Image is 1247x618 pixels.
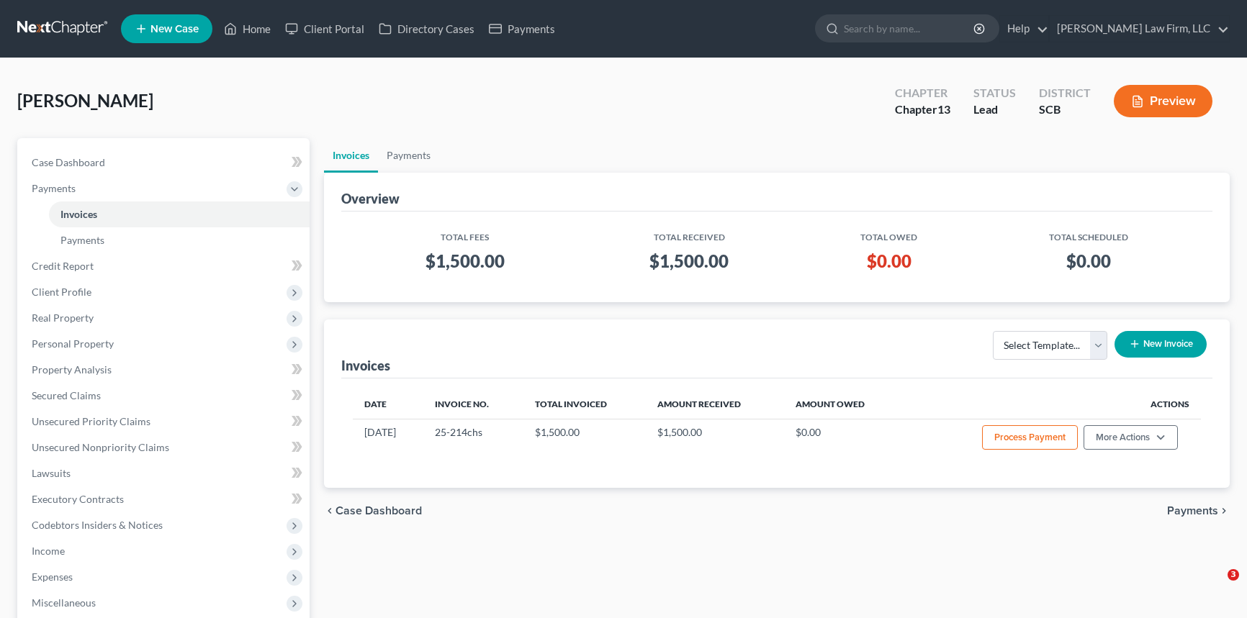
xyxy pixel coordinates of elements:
[1039,101,1091,118] div: SCB
[20,253,310,279] a: Credit Report
[589,250,791,273] h3: $1,500.00
[32,493,124,505] span: Executory Contracts
[32,596,96,609] span: Miscellaneous
[378,138,439,173] a: Payments
[324,138,378,173] a: Invoices
[60,234,104,246] span: Payments
[646,419,783,459] td: $1,500.00
[1167,505,1230,517] button: Payments chevron_right
[278,16,372,42] a: Client Portal
[1115,331,1207,358] button: New Invoice
[32,571,73,583] span: Expenses
[1084,425,1178,450] button: More Actions
[336,505,422,517] span: Case Dashboard
[523,390,647,419] th: Total Invoiced
[813,250,965,273] h3: $0.00
[32,286,91,298] span: Client Profile
[646,390,783,419] th: Amount Received
[32,389,101,401] span: Secured Claims
[17,90,153,111] span: [PERSON_NAME]
[1000,16,1048,42] a: Help
[1167,505,1218,517] span: Payments
[20,150,310,176] a: Case Dashboard
[523,419,647,459] td: $1,500.00
[372,16,482,42] a: Directory Cases
[341,357,390,374] div: Invoices
[1228,569,1239,581] span: 3
[32,467,71,479] span: Lawsuits
[784,390,904,419] th: Amount Owed
[32,182,76,194] span: Payments
[20,486,310,512] a: Executory Contracts
[49,201,310,227] a: Invoices
[353,390,423,419] th: Date
[988,250,1189,273] h3: $0.00
[1050,16,1229,42] a: [PERSON_NAME] Law Firm, LLC
[60,208,97,220] span: Invoices
[844,15,976,42] input: Search by name...
[32,363,112,376] span: Property Analysis
[20,460,310,486] a: Lawsuits
[49,227,310,253] a: Payments
[973,101,1016,118] div: Lead
[20,435,310,460] a: Unsecured Nonpriority Claims
[1114,85,1212,117] button: Preview
[577,223,802,244] th: Total Received
[482,16,562,42] a: Payments
[973,85,1016,101] div: Status
[895,101,950,118] div: Chapter
[324,505,336,517] i: chevron_left
[353,419,423,459] td: [DATE]
[903,390,1201,419] th: Actions
[801,223,976,244] th: Total Owed
[784,419,904,459] td: $0.00
[32,312,94,324] span: Real Property
[324,505,422,517] button: chevron_left Case Dashboard
[976,223,1201,244] th: Total Scheduled
[32,337,114,350] span: Personal Property
[1198,569,1233,604] iframe: Intercom live chat
[32,415,150,427] span: Unsecured Priority Claims
[20,357,310,383] a: Property Analysis
[32,441,169,453] span: Unsecured Nonpriority Claims
[32,545,65,557] span: Income
[353,223,577,244] th: Total Fees
[423,419,523,459] td: 25-214chs
[32,156,105,168] span: Case Dashboard
[20,409,310,435] a: Unsecured Priority Claims
[20,383,310,409] a: Secured Claims
[982,425,1078,450] button: Process Payment
[150,24,199,35] span: New Case
[217,16,278,42] a: Home
[341,190,400,207] div: Overview
[895,85,950,101] div: Chapter
[32,260,94,272] span: Credit Report
[1039,85,1091,101] div: District
[32,519,163,531] span: Codebtors Insiders & Notices
[364,250,566,273] h3: $1,500.00
[423,390,523,419] th: Invoice No.
[1218,505,1230,517] i: chevron_right
[937,102,950,116] span: 13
